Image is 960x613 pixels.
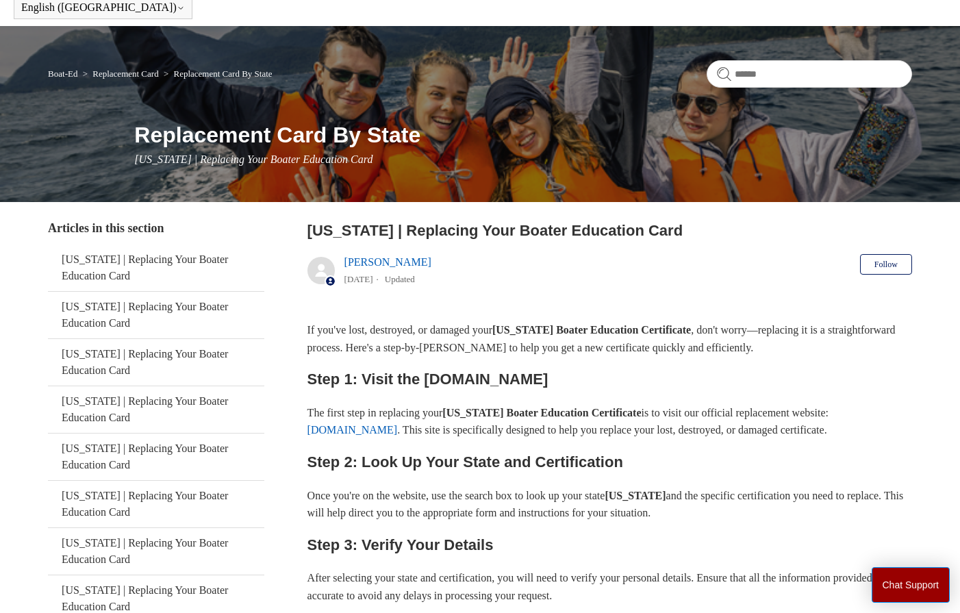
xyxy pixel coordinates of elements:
[48,292,264,338] a: [US_STATE] | Replacing Your Boater Education Card
[872,567,950,603] button: Chat Support
[134,153,372,165] span: [US_STATE] | Replacing Your Boater Education Card
[48,221,164,235] span: Articles in this section
[307,367,912,391] h2: Step 1: Visit the [DOMAIN_NAME]
[48,245,264,291] a: [US_STATE] | Replacing Your Boater Education Card
[307,533,912,557] h2: Step 3: Verify Your Details
[48,339,264,386] a: [US_STATE] | Replacing Your Boater Education Card
[307,321,912,356] p: If you've lost, destroyed, or damaged your , don't worry—replacing it is a straightforward proces...
[48,481,264,527] a: [US_STATE] | Replacing Your Boater Education Card
[48,68,80,79] li: Boat-Ed
[80,68,161,79] li: Replacement Card
[174,68,273,79] a: Replacement Card By State
[307,404,912,439] p: The first step in replacing your is to visit our official replacement website: . This site is spe...
[48,528,264,575] a: [US_STATE] | Replacing Your Boater Education Card
[707,60,912,88] input: Search
[48,434,264,480] a: [US_STATE] | Replacing Your Boater Education Card
[48,68,77,79] a: Boat-Ed
[860,254,912,275] button: Follow Article
[385,274,415,284] li: Updated
[442,407,641,418] strong: [US_STATE] Boater Education Certificate
[161,68,273,79] li: Replacement Card By State
[92,68,158,79] a: Replacement Card
[134,118,912,151] h1: Replacement Card By State
[307,219,912,242] h2: New York | Replacing Your Boater Education Card
[605,490,666,501] strong: [US_STATE]
[48,386,264,433] a: [US_STATE] | Replacing Your Boater Education Card
[344,274,373,284] time: 05/22/2024, 11:37
[307,487,912,522] p: Once you're on the website, use the search box to look up your state and the specific certificati...
[307,569,912,604] p: After selecting your state and certification, you will need to verify your personal details. Ensu...
[492,324,691,336] strong: [US_STATE] Boater Education Certificate
[307,450,912,474] h2: Step 2: Look Up Your State and Certification
[21,1,185,14] button: English ([GEOGRAPHIC_DATA])
[344,256,431,268] a: [PERSON_NAME]
[307,424,398,436] a: [DOMAIN_NAME]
